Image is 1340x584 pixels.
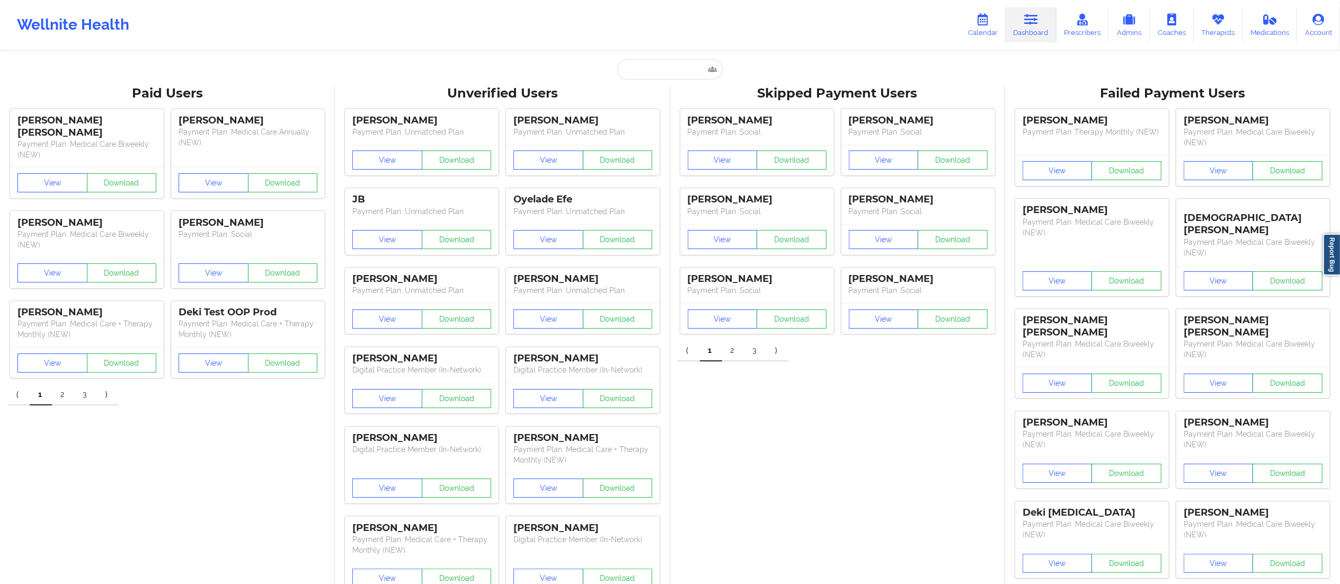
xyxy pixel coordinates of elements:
div: [DEMOGRAPHIC_DATA][PERSON_NAME] [1184,204,1323,236]
button: Download [1253,271,1323,290]
button: Download [1091,271,1161,290]
p: Payment Plan : Medical Care Biweekly (NEW) [1023,339,1161,360]
div: [PERSON_NAME] [688,193,827,206]
div: Pagination Navigation [678,340,789,361]
p: Payment Plan : Medical Care Biweekly (NEW) [1184,429,1323,450]
button: Download [1091,374,1161,393]
button: View [1184,161,1254,180]
p: Digital Practice Member (In-Network) [352,365,491,375]
button: View [1023,464,1093,483]
button: Download [583,230,653,249]
p: Payment Plan : Medical Care Biweekly (NEW) [1023,429,1161,450]
button: View [1184,554,1254,573]
button: Download [1253,374,1323,393]
button: Download [757,309,827,329]
div: [PERSON_NAME] [1184,417,1323,429]
button: View [17,263,87,282]
a: Previous item [7,384,30,405]
button: View [849,309,919,329]
p: Payment Plan : Medical Care Biweekly (NEW) [1184,339,1323,360]
div: [PERSON_NAME] [849,273,988,285]
a: Next item [96,384,119,405]
a: Coaches [1150,7,1194,42]
a: Prescribers [1057,7,1109,42]
p: Payment Plan : Social [179,229,317,240]
p: Payment Plan : Medical Care + Therapy Monthly (NEW) [352,534,491,555]
a: Therapists [1194,7,1243,42]
p: Payment Plan : Medical Care Biweekly (NEW) [17,139,156,160]
div: [PERSON_NAME] [513,522,652,534]
p: Payment Plan : Medical Care Biweekly (NEW) [1023,217,1161,238]
p: Payment Plan : Social [688,206,827,217]
button: Download [1253,464,1323,483]
button: View [352,230,422,249]
button: Download [1091,464,1161,483]
button: Download [1091,161,1161,180]
button: View [513,479,583,498]
div: JB [352,193,491,206]
button: View [688,151,758,170]
button: View [179,353,249,373]
button: View [1023,374,1093,393]
p: Payment Plan : Unmatched Plan [513,206,652,217]
p: Digital Practice Member (In-Network) [513,365,652,375]
a: 3 [74,384,96,405]
div: Deki [MEDICAL_DATA] [1023,507,1161,519]
p: Payment Plan : Social [849,127,988,137]
div: Pagination Navigation [7,384,119,405]
p: Payment Plan : Social [849,206,988,217]
button: Download [918,151,988,170]
button: View [1184,271,1254,290]
div: [PERSON_NAME] [PERSON_NAME] [1184,314,1323,339]
a: Next item [767,340,789,361]
button: Download [583,389,653,408]
div: Paid Users [7,85,327,102]
button: Download [918,230,988,249]
button: Download [757,230,827,249]
div: [PERSON_NAME] [179,114,317,127]
button: Download [583,151,653,170]
p: Payment Plan : Medical Care Biweekly (NEW) [1184,519,1323,540]
div: [PERSON_NAME] [17,306,156,318]
button: View [688,230,758,249]
p: Digital Practice Member (In-Network) [352,444,491,455]
button: View [513,309,583,329]
p: Payment Plan : Unmatched Plan [352,285,491,296]
button: View [849,151,919,170]
a: Admins [1108,7,1150,42]
button: View [352,389,422,408]
button: View [688,309,758,329]
div: [PERSON_NAME] [352,352,491,365]
p: Payment Plan : Unmatched Plan [352,206,491,217]
button: View [1184,374,1254,393]
p: Payment Plan : Social [849,285,988,296]
div: [PERSON_NAME] [PERSON_NAME] [17,114,156,139]
div: [PERSON_NAME] [1184,507,1323,519]
p: Payment Plan : Medical Care Annually (NEW) [179,127,317,148]
button: Download [422,479,492,498]
button: Download [422,389,492,408]
div: [PERSON_NAME] [688,114,827,127]
a: Medications [1243,7,1298,42]
div: [PERSON_NAME] [352,432,491,444]
p: Payment Plan : Therapy Monthly (NEW) [1023,127,1161,137]
div: [PERSON_NAME] [513,432,652,444]
button: View [1023,161,1093,180]
button: Download [583,309,653,329]
button: Download [87,353,157,373]
a: 1 [30,384,52,405]
button: View [17,353,87,373]
button: View [1023,271,1093,290]
div: [PERSON_NAME] [352,114,491,127]
button: Download [1091,554,1161,573]
button: View [1184,464,1254,483]
button: View [179,173,249,192]
div: [PERSON_NAME] [1023,417,1161,429]
button: View [17,173,87,192]
button: View [352,309,422,329]
button: Download [422,309,492,329]
button: Download [87,263,157,282]
a: Calendar [960,7,1006,42]
p: Payment Plan : Medical Care + Therapy Monthly (NEW) [179,318,317,340]
a: 2 [52,384,74,405]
